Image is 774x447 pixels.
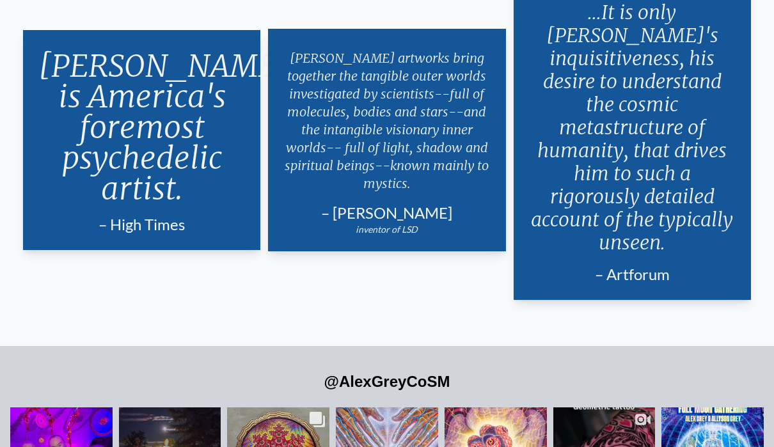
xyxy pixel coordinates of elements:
div: – High Times [38,214,245,235]
em: inventor of LSD [356,224,418,235]
a: @AlexGreyCoSM [324,373,450,390]
div: – Artforum [529,264,736,285]
p: [PERSON_NAME] artworks bring together the tangible outer worlds investigated by scientists--full ... [283,44,490,198]
div: – [PERSON_NAME] [283,203,490,223]
p: [PERSON_NAME] is America's foremost psychedelic artist. [38,45,245,209]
